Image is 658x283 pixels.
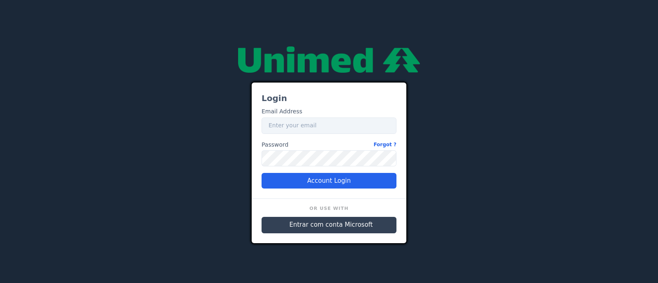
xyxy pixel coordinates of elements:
[262,173,396,189] button: Account Login
[262,92,396,104] h3: Login
[262,205,396,213] h6: Or Use With
[262,140,396,149] label: Password
[262,117,396,134] input: Enter your email
[373,140,396,149] a: Forgot ?
[262,107,302,116] label: Email Address
[238,46,420,73] img: null
[290,220,373,230] span: Entrar com conta Microsoft
[262,217,396,233] button: Entrar com conta Microsoft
